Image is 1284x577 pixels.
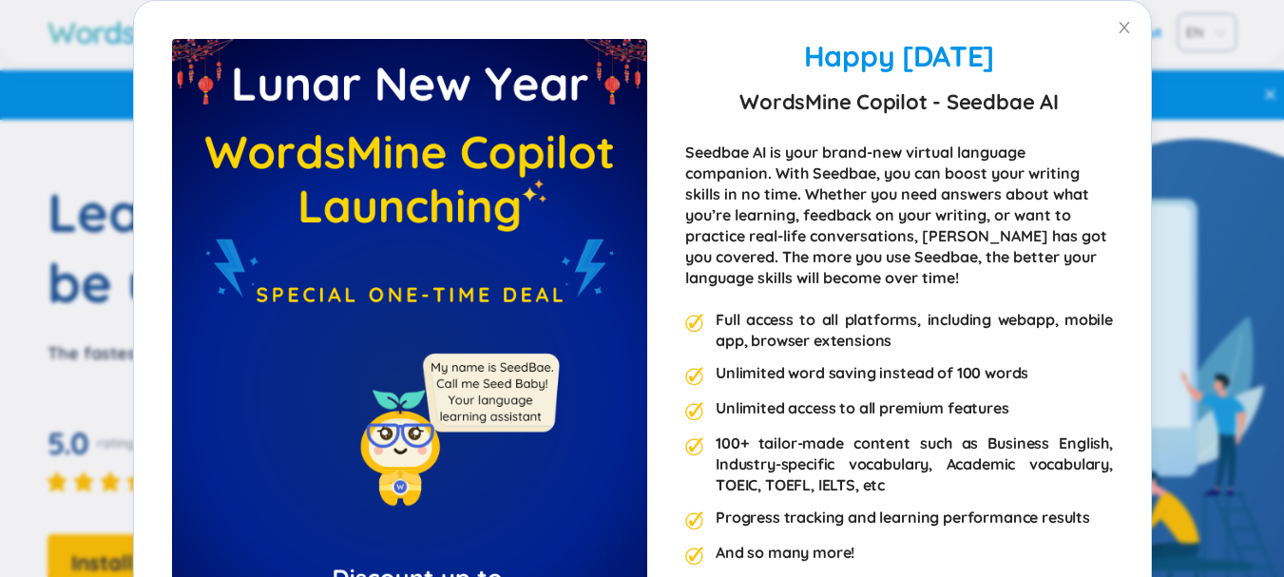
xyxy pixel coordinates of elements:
div: Seedbae AI is your brand-new virtual language companion. With Seedbae, you can boost your writing... [685,142,1113,288]
img: premium [685,367,704,386]
div: Unlimited word saving instead of 100 words [716,362,1028,386]
img: premium [685,547,704,566]
div: Progress tracking and learning performance results [716,507,1090,530]
img: premium [685,402,704,421]
div: And so many more! [716,542,854,566]
span: Happy [DATE] [803,38,993,74]
div: Full access to all platforms, including webapp, mobile app, browser extensions [716,309,1113,351]
div: 100+ tailor-made content such as Business English, Industry-specific vocabulary, Academic vocabul... [716,433,1113,495]
button: Close [1098,1,1151,54]
span: close [1117,20,1132,35]
div: Unlimited access to all premium features [716,397,1009,421]
img: premium [685,511,704,530]
strong: WordsMine Copilot - Seedbae AI [739,85,1058,119]
img: premium [685,437,704,456]
img: premium [685,314,704,333]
